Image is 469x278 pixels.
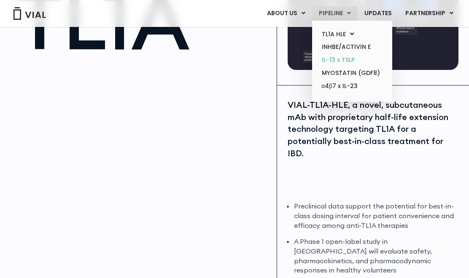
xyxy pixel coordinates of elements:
div: VIAL-TL1A-HLE, a novel, subcutaneous mAb with proprietary half-life extension technology targetin... [288,99,458,159]
a: PIPELINEMenu Toggle [312,6,357,21]
li: Preclinical data support the potential for best-in-class dosing interval for patient convenience ... [294,201,458,230]
a: PARTNERSHIPMenu Toggle [399,6,460,21]
a: TL1A HLEMenu Toggle [315,28,389,41]
a: INHBE/ACTIVIN E [315,40,389,53]
a: ABOUT USMenu Toggle [260,6,312,21]
a: MYOSTATIN (GDF8) [315,67,389,80]
li: A Phase 1 open-label study in [GEOGRAPHIC_DATA] will evaluate safety, pharmacokinetics, and pharm... [294,237,458,275]
a: α4β7 x IL-23 [315,80,389,93]
a: UPDATES [358,6,398,21]
img: Vial Logo [13,7,46,20]
a: IL-13 x TSLP [315,53,389,67]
